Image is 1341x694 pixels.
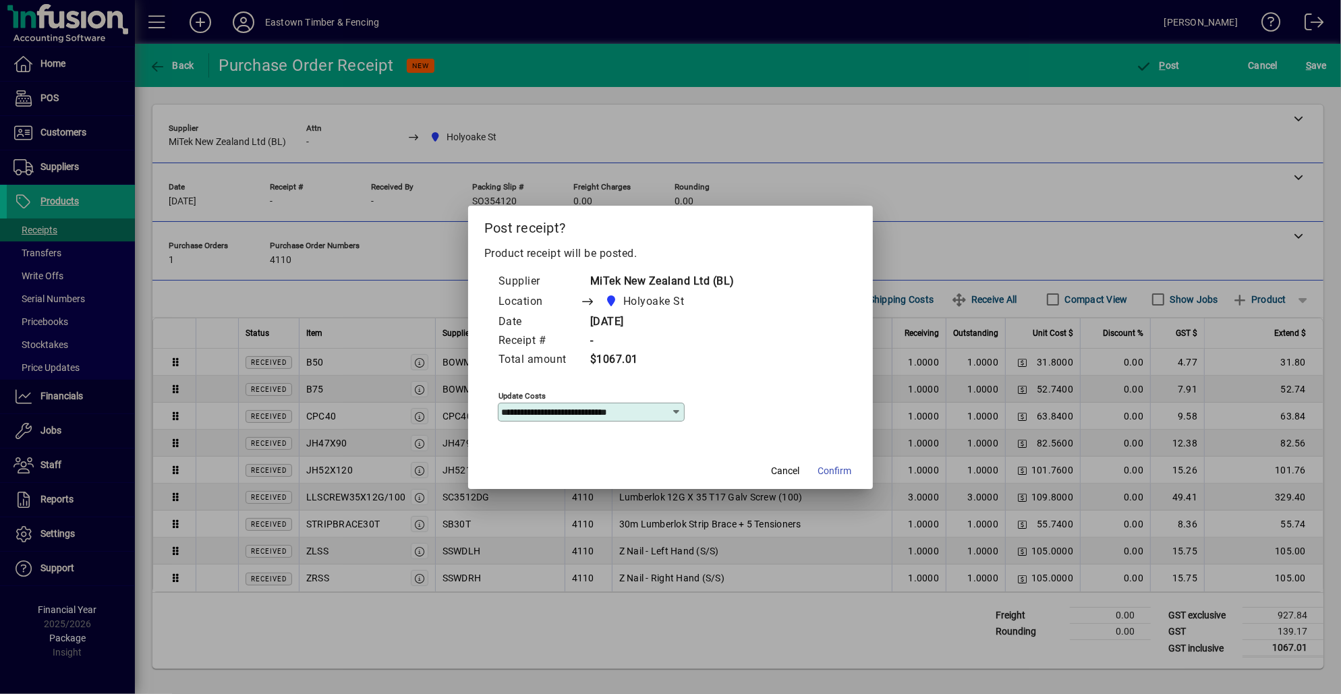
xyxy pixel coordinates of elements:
[498,332,580,351] td: Receipt #
[601,292,690,311] span: Holyoake St
[580,272,735,291] td: MiTek New Zealand Ltd (BL)
[764,459,807,484] button: Cancel
[484,245,857,262] p: Product receipt will be posted.
[498,272,580,291] td: Supplier
[468,206,873,245] h2: Post receipt?
[498,351,580,370] td: Total amount
[580,351,735,370] td: $1067.01
[498,391,546,400] mat-label: Update costs
[498,291,580,313] td: Location
[812,459,857,484] button: Confirm
[580,332,735,351] td: -
[498,313,580,332] td: Date
[818,464,851,478] span: Confirm
[580,313,735,332] td: [DATE]
[623,293,685,310] span: Holyoake St
[771,464,799,478] span: Cancel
